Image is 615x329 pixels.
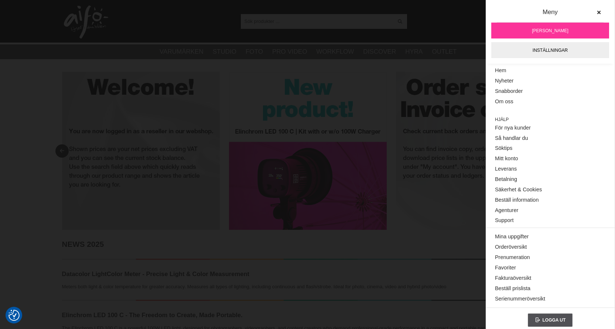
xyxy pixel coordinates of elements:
[495,283,605,294] a: Beställ prislista
[64,6,108,39] img: logo.png
[495,86,605,97] a: Snabborder
[62,72,220,230] img: Annons:RET001 banner-resel-welcome-bgr.jpg
[495,123,605,133] a: För nya kunder
[495,116,605,123] span: Hjälp
[432,47,457,57] a: Outlet
[363,47,396,57] a: Discover
[62,239,505,250] h2: NEWS 2025
[495,293,605,304] a: Serienummeröversikt
[316,47,354,57] a: Workflow
[495,273,605,283] a: Fakturaöversikt
[160,47,204,57] a: Varumärken
[495,154,605,164] a: Mitt konto
[8,309,20,322] button: Samtyckesinställningar
[495,252,605,263] a: Prenumeration
[62,259,505,260] img: NEWS!
[495,66,605,76] a: Hem
[62,271,250,278] strong: Datacolor LightColor Meter - Precise Light & Color Measurement
[495,97,605,107] a: Om oss
[396,72,554,230] img: Annons:RET003 banner-resel-account-bgr.jpg
[497,7,604,23] div: Meny
[495,195,605,205] a: Beställ information
[229,72,387,230] img: Annons:RET008 banner-resel-new-LED100C.jpg
[8,310,20,321] img: Revisit consent button
[55,144,69,158] button: Previous
[491,42,609,58] a: Inställningar
[528,313,573,327] a: Logga ut
[62,300,505,301] img: NEWS!
[62,312,243,319] strong: Elinchrom LED 100 C - The Freedom to Create, Made Portable.
[495,263,605,273] a: Favoriter
[495,133,605,143] a: Så handlar du
[495,174,605,185] a: Betalning
[495,205,605,216] a: Agenturer
[495,76,605,86] a: Nyheter
[532,27,568,34] span: [PERSON_NAME]
[213,47,236,57] a: Studio
[495,164,605,174] a: Leverans
[542,318,566,323] span: Logga ut
[241,16,393,27] input: Sök produkter ...
[246,47,263,57] a: Foto
[495,215,605,226] a: Support
[495,185,605,195] a: Säkerhet & Cookies
[495,232,605,242] a: Mina uppgifter
[495,242,605,252] a: Orderöversikt
[272,47,307,57] a: Pro Video
[495,143,605,154] a: Söktips
[405,47,423,57] a: Hyra
[62,283,505,291] p: Meters both light & color temperature for greater accuracy. Measures all types of lighting, inclu...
